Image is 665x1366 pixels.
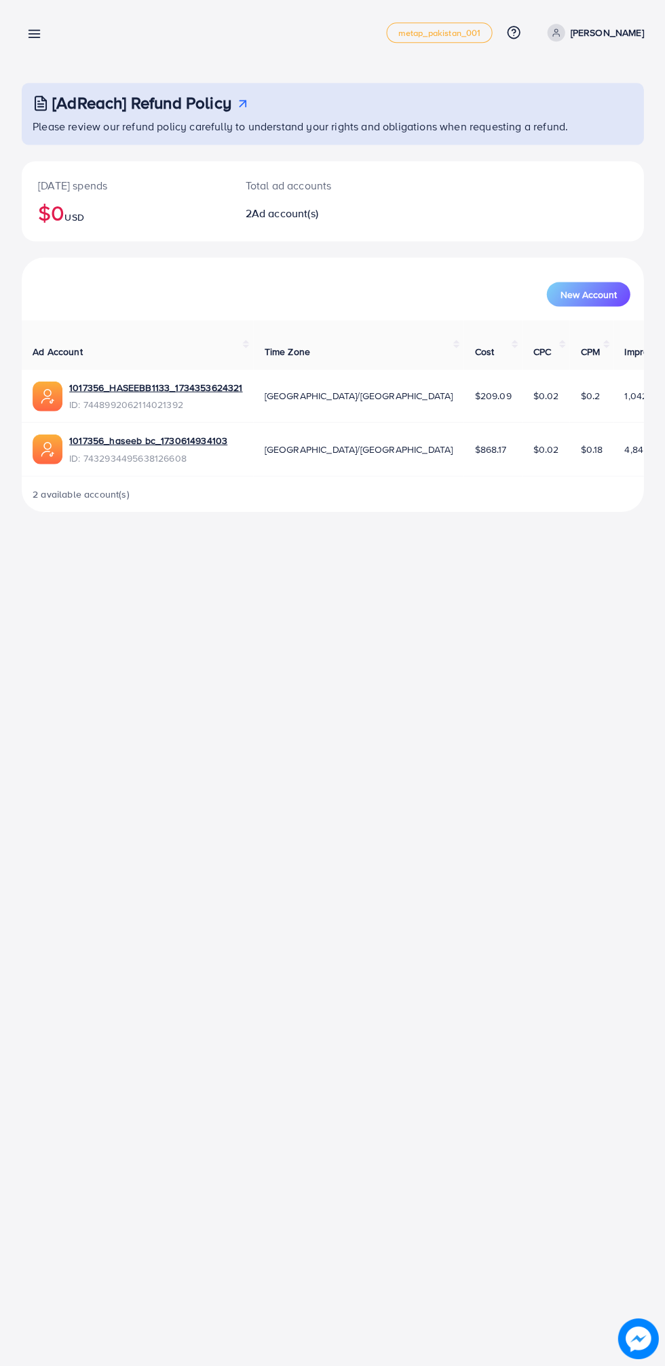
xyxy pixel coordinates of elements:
[69,452,227,466] span: ID: 7432934495638126608
[570,26,643,42] p: [PERSON_NAME]
[69,399,242,412] span: ID: 7448992062114021392
[264,443,453,457] span: [GEOGRAPHIC_DATA]/[GEOGRAPHIC_DATA]
[474,346,494,359] span: Cost
[252,206,318,221] span: Ad account(s)
[33,488,130,502] span: 2 available account(s)
[533,390,558,403] span: $0.02
[38,179,212,195] p: [DATE] spends
[33,435,62,465] img: ic-ads-acc.e4c84228.svg
[533,443,558,457] span: $0.02
[38,200,212,226] h2: $0
[474,443,506,457] span: $868.17
[617,1318,658,1359] img: image
[33,119,635,136] p: Please review our refund policy carefully to understand your rights and obligations when requesti...
[580,443,603,457] span: $0.18
[264,390,453,403] span: [GEOGRAPHIC_DATA]/[GEOGRAPHIC_DATA]
[245,208,368,221] h2: 2
[541,25,643,43] a: [PERSON_NAME]
[52,94,231,114] h3: [AdReach] Refund Policy
[533,346,550,359] span: CPC
[474,390,511,403] span: $209.09
[69,435,227,448] a: 1017356_haseeb bc_1730614934103
[398,30,480,39] span: metap_pakistan_001
[245,179,368,195] p: Total ad accounts
[386,24,492,44] a: metap_pakistan_001
[580,390,600,403] span: $0.2
[264,346,309,359] span: Time Zone
[33,382,62,412] img: ic-ads-acc.e4c84228.svg
[64,211,83,225] span: USD
[33,346,83,359] span: Ad Account
[580,346,599,359] span: CPM
[546,283,630,308] button: New Account
[69,382,242,395] a: 1017356_HASEEBB1133_1734353624321
[560,291,616,300] span: New Account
